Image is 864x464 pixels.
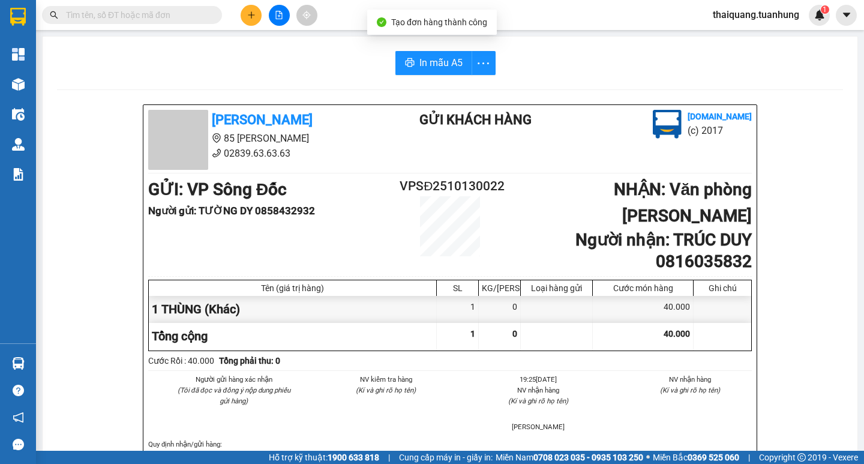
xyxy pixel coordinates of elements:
li: 02839.63.63.63 [148,146,371,161]
span: search [50,11,58,19]
b: NHẬN : Văn phòng [PERSON_NAME] [614,179,752,226]
span: | [748,451,750,464]
img: icon-new-feature [814,10,825,20]
li: 19:25[DATE] [476,374,600,385]
span: message [13,439,24,450]
li: [PERSON_NAME] [476,421,600,432]
button: file-add [269,5,290,26]
i: (Tôi đã đọc và đồng ý nộp dung phiếu gửi hàng) [178,386,290,405]
div: KG/[PERSON_NAME] [482,283,517,293]
div: Cước món hàng [596,283,690,293]
span: Tạo đơn hàng thành công [391,17,487,27]
button: more [472,51,496,75]
b: GỬI : VP Sông Đốc [148,179,287,199]
button: plus [241,5,262,26]
img: warehouse-icon [12,357,25,370]
div: Cước Rồi : 40.000 [148,354,214,367]
div: Tên (giá trị hàng) [152,283,433,293]
span: | [388,451,390,464]
div: Loại hàng gửi [524,283,589,293]
span: ⚪️ [646,455,650,460]
input: Tìm tên, số ĐT hoặc mã đơn [66,8,208,22]
button: caret-down [836,5,857,26]
li: Người gửi hàng xác nhận [172,374,296,385]
span: In mẫu A5 [419,55,463,70]
span: 0 [512,329,517,339]
span: Tổng cộng [152,329,208,343]
div: 40.000 [593,296,694,323]
div: 0 [479,296,521,323]
span: question-circle [13,385,24,396]
span: environment [212,133,221,143]
span: phone [212,148,221,158]
li: (c) 2017 [688,123,752,138]
img: warehouse-icon [12,138,25,151]
span: printer [405,58,415,69]
div: 1 THÙNG (Khác) [149,296,437,323]
b: Tổng phải thu: 0 [219,356,280,366]
b: [DOMAIN_NAME] [688,112,752,121]
b: Người gửi : TƯỜNG DY 0858432932 [148,205,315,217]
button: aim [296,5,317,26]
span: aim [302,11,311,19]
img: logo.jpg [653,110,682,139]
span: 1 [470,329,475,339]
div: 1 [437,296,479,323]
span: thaiquang.tuanhung [703,7,809,22]
span: Cung cấp máy in - giấy in: [399,451,493,464]
b: Người nhận : TRÚC DUY 0816035832 [575,230,752,271]
img: solution-icon [12,168,25,181]
img: dashboard-icon [12,48,25,61]
button: printerIn mẫu A5 [395,51,472,75]
img: warehouse-icon [12,78,25,91]
strong: 0369 525 060 [688,453,739,462]
img: logo-vxr [10,8,26,26]
span: notification [13,412,24,423]
span: check-circle [377,17,386,27]
i: (Kí và ghi rõ họ tên) [508,397,568,405]
i: (Kí và ghi rõ họ tên) [660,386,720,394]
span: more [472,56,495,71]
span: caret-down [841,10,852,20]
sup: 1 [821,5,829,14]
strong: 1900 633 818 [328,453,379,462]
li: NV nhận hàng [476,385,600,396]
li: 85 [PERSON_NAME] [148,131,371,146]
li: NV nhận hàng [629,374,752,385]
span: copyright [797,453,806,462]
span: Hỗ trợ kỹ thuật: [269,451,379,464]
span: plus [247,11,256,19]
b: [PERSON_NAME] [212,112,313,127]
strong: 0708 023 035 - 0935 103 250 [533,453,643,462]
span: 1 [823,5,827,14]
b: Gửi khách hàng [419,112,532,127]
span: Miền Nam [496,451,643,464]
span: file-add [275,11,283,19]
div: Ghi chú [697,283,748,293]
span: 40.000 [664,329,690,339]
img: warehouse-icon [12,108,25,121]
li: NV kiểm tra hàng [325,374,448,385]
span: Miền Bắc [653,451,739,464]
div: SL [440,283,475,293]
i: (Kí và ghi rõ họ tên) [356,386,416,394]
h2: VPSĐ2510130022 [400,176,500,196]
